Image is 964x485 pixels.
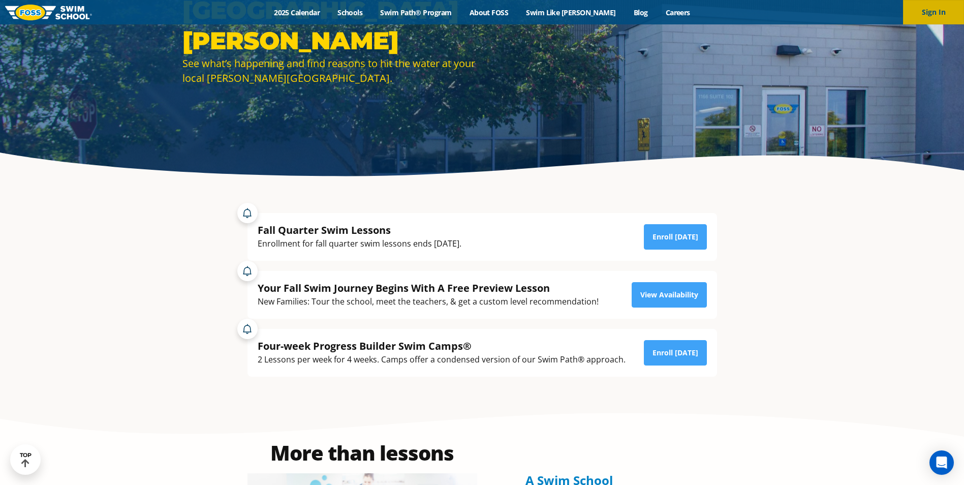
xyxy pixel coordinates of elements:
a: Enroll [DATE] [644,224,707,250]
div: See what’s happening and find reasons to hit the water at your local [PERSON_NAME][GEOGRAPHIC_DATA]. [182,56,477,85]
div: TOP [20,452,32,468]
a: About FOSS [460,8,517,17]
a: Schools [329,8,371,17]
div: 2 Lessons per week for 4 weeks. Camps offer a condensed version of our Swim Path® approach. [258,353,626,367]
a: Blog [625,8,657,17]
div: Open Intercom Messenger [929,450,954,475]
img: FOSS Swim School Logo [5,5,92,20]
a: Swim Path® Program [371,8,460,17]
div: New Families: Tour the school, meet the teachers, & get a custom level recommendation! [258,295,599,309]
h2: More than lessons [247,443,477,463]
a: View Availability [632,282,707,308]
a: Swim Like [PERSON_NAME] [517,8,625,17]
a: Careers [657,8,699,17]
div: Four-week Progress Builder Swim Camps® [258,339,626,353]
a: 2025 Calendar [265,8,329,17]
div: Fall Quarter Swim Lessons [258,223,461,237]
div: Your Fall Swim Journey Begins With A Free Preview Lesson [258,281,599,295]
a: Enroll [DATE] [644,340,707,366]
div: Enrollment for fall quarter swim lessons ends [DATE]. [258,237,461,251]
